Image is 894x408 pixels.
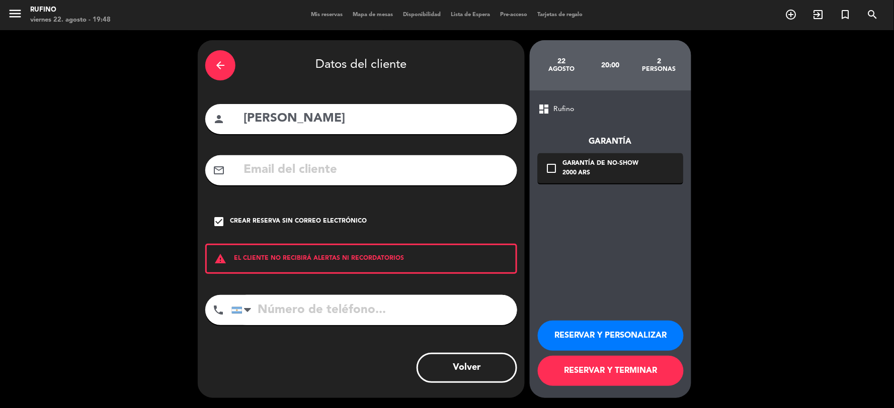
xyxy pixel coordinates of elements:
div: 20:00 [586,48,635,83]
span: Disponibilidad [398,12,446,18]
button: menu [8,6,23,25]
div: 2000 ARS [562,168,639,178]
span: Pre-acceso [495,12,532,18]
i: add_circle_outline [785,9,797,21]
i: warning [207,253,234,265]
i: check_box [213,216,225,228]
div: personas [635,65,684,73]
div: agosto [537,65,586,73]
button: Volver [417,353,517,383]
div: Argentina: +54 [232,295,255,325]
input: Número de teléfono... [231,295,517,325]
i: check_box_outline_blank [545,162,557,174]
button: RESERVAR Y TERMINAR [538,356,684,386]
i: turned_in_not [840,9,852,21]
div: 2 [635,57,684,65]
span: Rufino [553,104,574,115]
div: Rufino [30,5,111,15]
span: Mis reservas [306,12,348,18]
span: Lista de Espera [446,12,495,18]
i: phone [212,304,224,316]
button: RESERVAR Y PERSONALIZAR [538,321,684,351]
i: person [213,113,225,125]
span: Mapa de mesas [348,12,398,18]
input: Nombre del cliente [242,109,510,129]
i: menu [8,6,23,21]
div: Garantía [538,135,683,148]
div: Datos del cliente [205,48,517,83]
div: EL CLIENTE NO RECIBIRÁ ALERTAS NI RECORDATORIOS [205,244,517,274]
i: mail_outline [213,164,225,176]
div: 22 [537,57,586,65]
div: viernes 22. agosto - 19:48 [30,15,111,25]
input: Email del cliente [242,160,510,180]
i: exit_to_app [812,9,825,21]
i: search [867,9,879,21]
span: dashboard [538,103,550,115]
i: arrow_back [214,59,226,71]
div: Garantía de no-show [562,159,639,169]
div: Crear reserva sin correo electrónico [230,217,367,227]
span: Tarjetas de regalo [532,12,588,18]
